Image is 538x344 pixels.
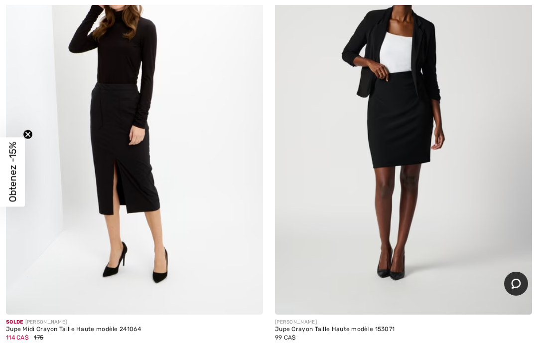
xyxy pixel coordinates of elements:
span: Obtenez -15% [7,142,18,202]
div: [PERSON_NAME] [275,319,532,326]
div: Jupe Crayon Taille Haute modèle 153071 [275,326,532,333]
span: Solde [6,319,23,325]
span: 175 [34,334,43,341]
div: [PERSON_NAME] [6,319,263,326]
span: 99 CA$ [275,334,296,341]
span: 114 CA$ [6,334,28,341]
button: Close teaser [23,130,33,140]
div: Jupe Midi Crayon Taille Haute modèle 241064 [6,326,263,333]
iframe: Ouvre un widget dans lequel vous pouvez chatter avec l’un de nos agents [504,272,528,297]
